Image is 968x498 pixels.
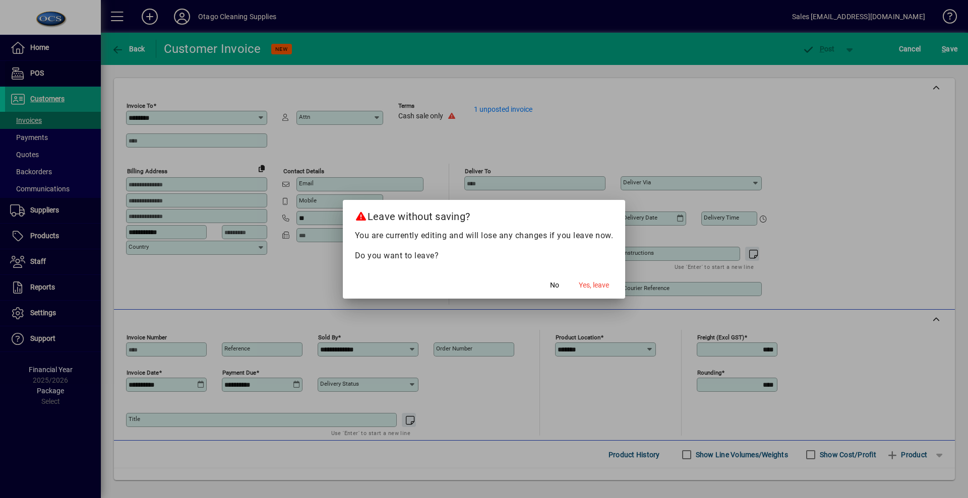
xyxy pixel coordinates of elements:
[579,280,609,291] span: Yes, leave
[575,276,613,295] button: Yes, leave
[355,230,614,242] p: You are currently editing and will lose any changes if you leave now.
[550,280,559,291] span: No
[343,200,626,229] h2: Leave without saving?
[355,250,614,262] p: Do you want to leave?
[538,276,571,295] button: No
